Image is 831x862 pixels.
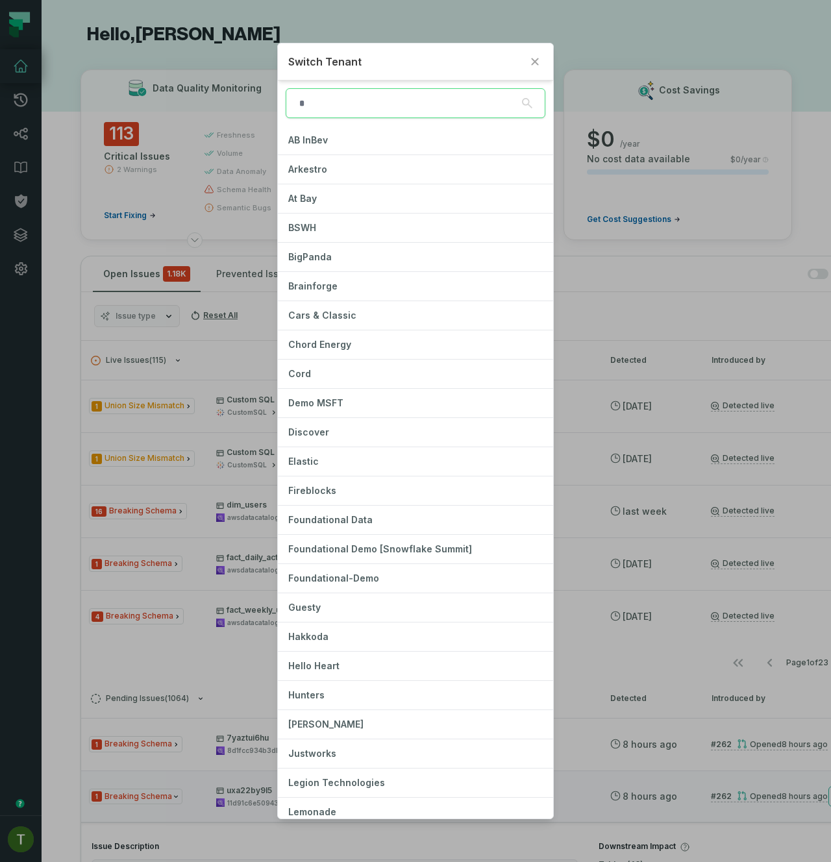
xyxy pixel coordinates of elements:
[288,719,364,730] span: [PERSON_NAME]
[278,710,554,739] button: [PERSON_NAME]
[278,564,554,593] button: Foundational-Demo
[288,660,340,671] span: Hello Heart
[278,272,554,301] button: Brainforge
[278,769,554,797] button: Legion Technologies
[288,748,336,759] span: Justworks
[278,330,554,359] button: Chord Energy
[278,652,554,680] button: Hello Heart
[278,360,554,388] button: Cord
[288,222,316,233] span: BSWH
[278,593,554,622] button: Guesty
[278,447,554,476] button: Elastic
[288,164,327,175] span: Arkestro
[288,280,338,291] span: Brainforge
[278,622,554,651] button: Hakkoda
[278,126,554,154] button: AB InBev
[278,535,554,563] button: Foundational Demo [Snowflake Summit]
[278,798,554,826] button: Lemonade
[288,485,336,496] span: Fireblocks
[288,514,373,525] span: Foundational Data
[288,689,325,700] span: Hunters
[288,456,319,467] span: Elastic
[288,543,472,554] span: Foundational Demo [Snowflake Summit]
[278,506,554,534] button: Foundational Data
[278,389,554,417] button: Demo MSFT
[288,251,332,262] span: BigPanda
[288,397,343,408] span: Demo MSFT
[278,739,554,768] button: Justworks
[278,418,554,447] button: Discover
[278,681,554,709] button: Hunters
[278,155,554,184] button: Arkestro
[288,777,385,788] span: Legion Technologies
[278,184,554,213] button: At Bay
[288,339,351,350] span: Chord Energy
[278,476,554,505] button: Fireblocks
[288,54,523,69] h2: Switch Tenant
[288,368,311,379] span: Cord
[288,602,321,613] span: Guesty
[288,631,329,642] span: Hakkoda
[288,134,328,145] span: AB InBev
[278,301,554,330] button: Cars & Classic
[288,573,379,584] span: Foundational-Demo
[278,214,554,242] button: BSWH
[527,54,543,69] button: Close
[288,310,356,321] span: Cars & Classic
[278,243,554,271] button: BigPanda
[288,426,329,437] span: Discover
[288,193,317,204] span: At Bay
[288,806,336,817] span: Lemonade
